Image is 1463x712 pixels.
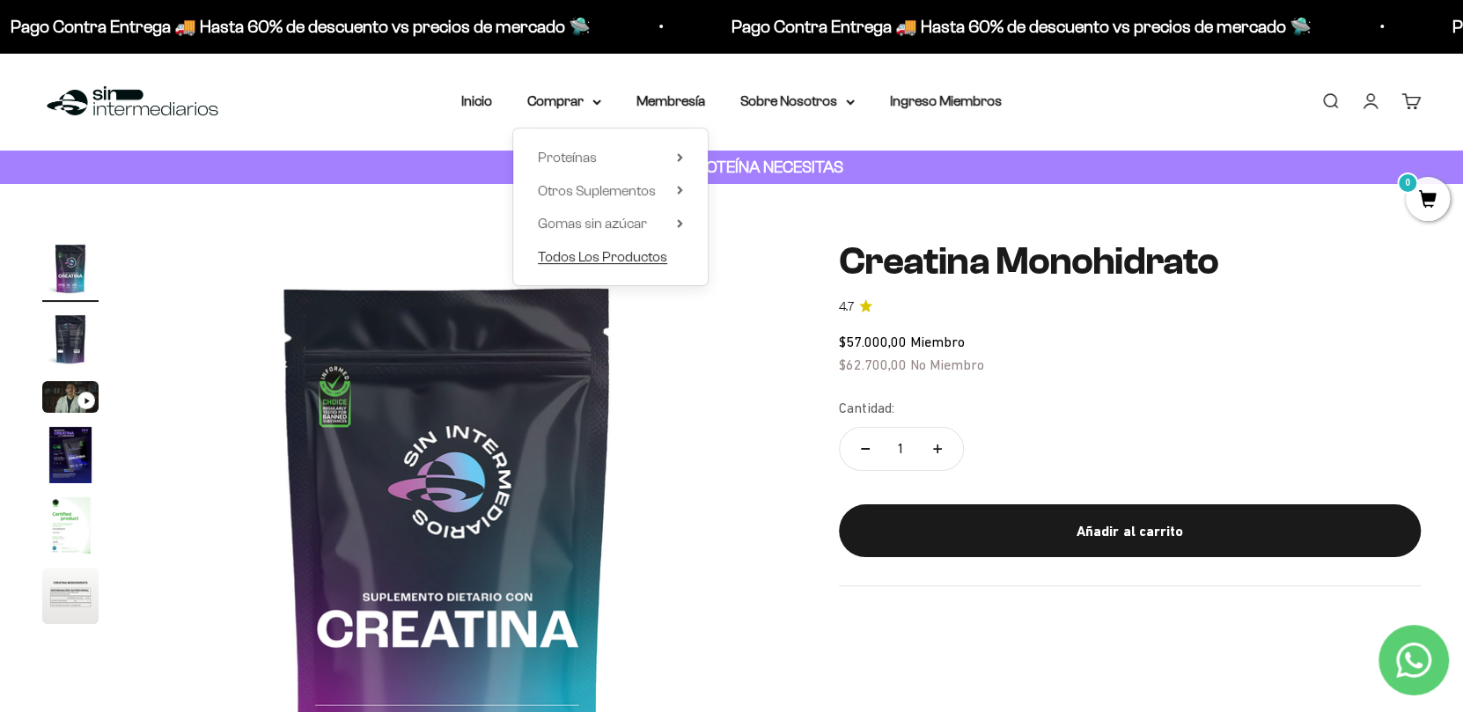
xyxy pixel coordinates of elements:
[1397,172,1418,194] mark: 0
[42,568,99,624] img: Creatina Monohidrato
[289,304,363,334] span: Enviar
[42,240,99,302] button: Ir al artículo 1
[538,183,656,198] span: Otros Suplementos
[912,428,963,470] button: Aumentar cantidad
[621,158,843,176] strong: CUANTA PROTEÍNA NECESITAS
[42,381,99,418] button: Ir al artículo 3
[839,504,1422,557] button: Añadir al carrito
[461,93,492,108] a: Inicio
[42,427,99,488] button: Ir al artículo 4
[720,12,1300,40] p: Pago Contra Entrega 🚚 Hasta 60% de descuento vs precios de mercado 🛸
[42,311,99,372] button: Ir al artículo 2
[839,297,854,317] span: 4.7
[538,146,683,169] summary: Proteínas
[42,427,99,483] img: Creatina Monohidrato
[839,397,894,420] label: Cantidad:
[538,216,647,231] span: Gomas sin azúcar
[839,297,1422,317] a: 4.74.7 de 5.0 estrellas
[287,304,364,334] button: Enviar
[21,28,364,108] p: Para decidirte a comprar este suplemento, ¿qué información específica sobre su pureza, origen o c...
[910,356,984,372] span: No Miembro
[42,311,99,367] img: Creatina Monohidrato
[42,568,99,629] button: Ir al artículo 6
[890,93,1002,108] a: Ingreso Miembros
[58,265,363,294] input: Otra (por favor especifica)
[636,93,705,108] a: Membresía
[42,240,99,297] img: Creatina Monohidrato
[538,212,683,235] summary: Gomas sin azúcar
[21,123,364,154] div: Detalles sobre ingredientes "limpios"
[21,229,364,260] div: Comparativa con otros productos similares
[839,334,907,349] span: $57.000,00
[538,249,667,264] span: Todos Los Productos
[527,90,601,113] summary: Comprar
[538,150,597,165] span: Proteínas
[538,246,683,268] a: Todos Los Productos
[538,180,683,202] summary: Otros Suplementos
[21,194,364,224] div: Certificaciones de calidad
[1406,191,1450,210] a: 0
[42,497,99,554] img: Creatina Monohidrato
[840,428,891,470] button: Reducir cantidad
[740,90,855,113] summary: Sobre Nosotros
[910,334,965,349] span: Miembro
[42,497,99,559] button: Ir al artículo 5
[874,520,1386,543] div: Añadir al carrito
[21,158,364,189] div: País de origen de ingredientes
[839,356,907,372] span: $62.700,00
[839,240,1422,283] h1: Creatina Monohidrato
